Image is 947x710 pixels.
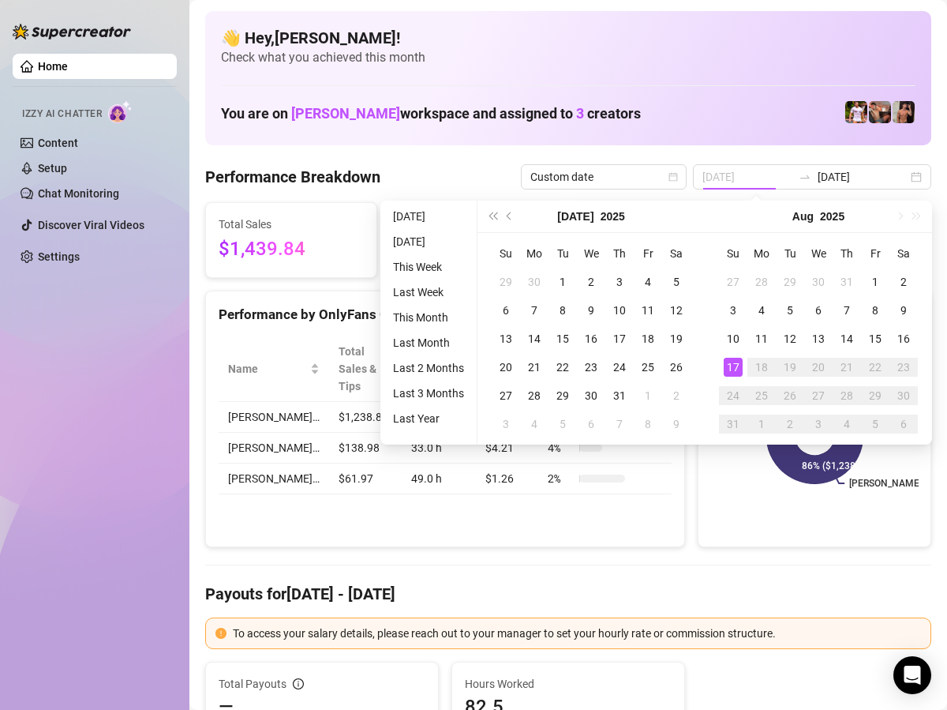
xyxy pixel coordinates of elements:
[776,410,804,438] td: 2025-09-02
[866,329,885,348] div: 15
[804,410,833,438] td: 2025-09-03
[752,415,771,434] div: 1
[492,239,520,268] th: Su
[634,296,662,325] td: 2025-07-11
[776,325,804,353] td: 2025-08-12
[38,187,119,200] a: Chat Monitoring
[496,358,515,377] div: 20
[638,386,657,405] div: 1
[605,381,634,410] td: 2025-07-31
[492,381,520,410] td: 2025-07-27
[780,386,799,405] div: 26
[837,301,856,320] div: 7
[833,239,861,268] th: Th
[747,325,776,353] td: 2025-08-11
[752,272,771,291] div: 28
[804,239,833,268] th: We
[582,358,601,377] div: 23
[893,656,931,694] div: Open Intercom Messenger
[634,381,662,410] td: 2025-08-01
[719,268,747,296] td: 2025-07-27
[520,239,548,268] th: Mo
[866,272,885,291] div: 1
[293,678,304,689] span: info-circle
[889,381,918,410] td: 2025-08-30
[719,239,747,268] th: Su
[804,381,833,410] td: 2025-08-27
[780,358,799,377] div: 19
[576,105,584,122] span: 3
[577,353,605,381] td: 2025-07-23
[776,353,804,381] td: 2025-08-19
[833,381,861,410] td: 2025-08-28
[702,168,792,186] input: Start date
[724,329,743,348] div: 10
[809,386,828,405] div: 27
[667,415,686,434] div: 9
[809,358,828,377] div: 20
[38,162,67,175] a: Setup
[605,410,634,438] td: 2025-08-07
[861,410,889,438] td: 2025-09-05
[861,268,889,296] td: 2025-08-01
[601,201,625,232] button: Choose a year
[889,296,918,325] td: 2025-08-09
[329,336,402,402] th: Total Sales & Tips
[809,415,828,434] div: 3
[387,283,470,302] li: Last Week
[38,250,80,263] a: Settings
[662,325,691,353] td: 2025-07-19
[387,207,470,226] li: [DATE]
[804,296,833,325] td: 2025-08-06
[496,301,515,320] div: 6
[776,381,804,410] td: 2025-08-26
[476,464,538,494] td: $1.26
[553,272,572,291] div: 1
[548,268,577,296] td: 2025-07-01
[894,358,913,377] div: 23
[610,272,629,291] div: 3
[776,239,804,268] th: Tu
[387,409,470,428] li: Last Year
[889,353,918,381] td: 2025-08-23
[219,304,672,325] div: Performance by OnlyFans Creator
[329,464,402,494] td: $61.97
[861,239,889,268] th: Fr
[638,415,657,434] div: 8
[724,272,743,291] div: 27
[799,171,811,183] span: to
[496,329,515,348] div: 13
[605,268,634,296] td: 2025-07-03
[610,329,629,348] div: 17
[747,268,776,296] td: 2025-07-28
[861,325,889,353] td: 2025-08-15
[894,272,913,291] div: 2
[809,301,828,320] div: 6
[662,381,691,410] td: 2025-08-02
[833,410,861,438] td: 2025-09-04
[804,325,833,353] td: 2025-08-13
[747,410,776,438] td: 2025-09-01
[893,101,915,123] img: Zach
[866,358,885,377] div: 22
[833,353,861,381] td: 2025-08-21
[525,329,544,348] div: 14
[553,358,572,377] div: 22
[577,239,605,268] th: We
[387,359,470,378] li: Last 2 Months
[339,343,380,395] span: Total Sales & Tips
[889,239,918,268] th: Sa
[387,308,470,327] li: This Month
[548,239,577,268] th: Tu
[747,353,776,381] td: 2025-08-18
[861,353,889,381] td: 2025-08-22
[38,60,68,73] a: Home
[804,268,833,296] td: 2025-07-30
[520,296,548,325] td: 2025-07-07
[291,105,400,122] span: [PERSON_NAME]
[520,381,548,410] td: 2025-07-28
[387,384,470,403] li: Last 3 Months
[219,433,329,464] td: [PERSON_NAME]…
[634,325,662,353] td: 2025-07-18
[520,325,548,353] td: 2025-07-14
